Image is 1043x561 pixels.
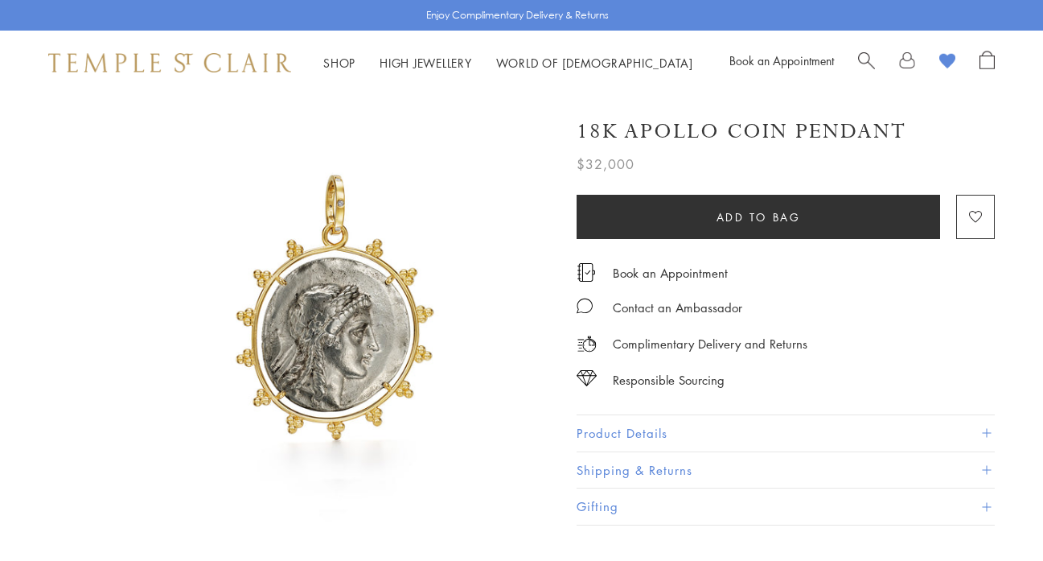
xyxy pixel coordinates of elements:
img: 18K Apollo Coin Pendant [105,95,552,543]
iframe: Gorgias live chat messenger [963,485,1027,545]
h1: 18K Apollo Coin Pendant [577,118,906,146]
button: Gifting [577,489,995,525]
img: icon_sourcing.svg [577,370,597,386]
button: Product Details [577,415,995,452]
a: World of [DEMOGRAPHIC_DATA]World of [DEMOGRAPHIC_DATA] [496,55,693,71]
span: $32,000 [577,154,634,175]
a: Open Shopping Bag [979,51,995,75]
a: High JewelleryHigh Jewellery [380,55,472,71]
button: Shipping & Returns [577,452,995,489]
img: MessageIcon-01_2.svg [577,298,593,314]
span: Add to bag [717,208,801,226]
div: Contact an Ambassador [613,298,742,318]
div: Responsible Sourcing [613,370,725,390]
p: Complimentary Delivery and Returns [613,334,807,354]
a: Search [858,51,875,75]
a: Book an Appointment [613,264,728,282]
a: ShopShop [323,55,355,71]
a: Book an Appointment [729,52,834,68]
img: Temple St. Clair [48,53,291,72]
img: icon_appointment.svg [577,263,596,282]
nav: Main navigation [323,53,693,73]
img: icon_delivery.svg [577,334,597,354]
a: View Wishlist [939,51,955,75]
p: Enjoy Complimentary Delivery & Returns [426,7,609,23]
button: Add to bag [577,195,940,239]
